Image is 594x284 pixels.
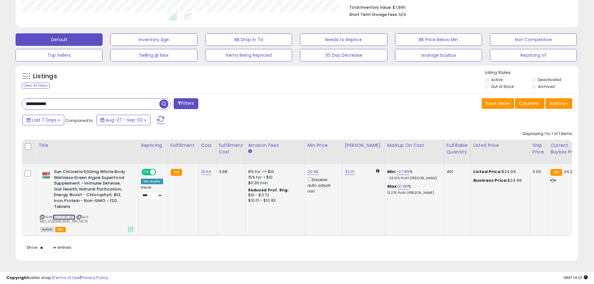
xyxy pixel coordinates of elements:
b: Total Inventory Value: [349,5,392,10]
button: Columns [515,98,544,109]
div: $24.99 [473,169,525,175]
div: Displaying 1 to 1 of 1 items [523,131,572,137]
span: All listings currently available for purchase on Amazon [40,227,54,232]
button: Save View [482,98,514,109]
button: 30 Day Decrease [300,49,387,61]
div: Fulfillment Cost [219,142,243,155]
button: Non Competitive [490,33,577,46]
div: Repricing [141,142,165,149]
h5: Listings [33,72,57,81]
span: Show: entries [27,244,71,250]
span: 24.24 [564,169,576,175]
button: Repricing of [490,49,577,61]
button: Filters [174,98,198,109]
div: Disable auto adjust min [307,176,337,194]
div: 3.68 [219,169,241,175]
button: avarage buybux [395,49,482,61]
b: Max: [387,183,398,189]
div: ASIN: [40,169,133,231]
span: | SKU: MD_029918015111_1PK_18.76 [40,214,89,224]
div: Title [38,142,136,149]
b: Reduced Prof. Rng. [248,187,289,193]
a: -27.89 [396,169,409,175]
span: Columns [519,100,539,107]
button: Needs to Reprice [300,33,387,46]
li: $7,895 [349,3,567,11]
div: Markup on Cost [387,142,441,149]
span: OFF [155,170,165,175]
label: Active [491,77,503,82]
th: The percentage added to the cost of goods (COGS) that forms the calculator for Min & Max prices. [384,140,444,164]
span: N/A [399,12,406,17]
div: $10.01 - $10.83 [248,198,300,203]
img: 41pmYJ6pPdL._SL40_.jpg [40,169,52,181]
b: Business Price: [473,177,508,183]
button: Default [16,33,103,46]
div: $24.99 [473,178,525,183]
div: Preset: [141,185,163,200]
button: Items Being Repriced [205,49,292,61]
a: Privacy Policy [81,275,108,281]
div: Clear All Filters [22,83,50,89]
a: B002F8CXBY [53,214,75,220]
span: Aug-27 - Sep-02 [106,117,143,123]
div: Min Price [307,142,340,149]
div: 0.00 [533,169,543,175]
button: Last 7 Days [22,115,64,125]
b: Sun Chlorella 500mg Whole Body Wellness Green Algae Superfood Supplement - Immune Defense, Gut He... [54,169,130,211]
div: Fulfillable Quantity [447,142,468,155]
a: 20.99 [307,169,319,175]
button: Top Sellers [16,49,103,61]
a: 21.96 [398,183,408,190]
b: Min: [387,169,397,175]
span: 2025-09-10 14:01 GMT [563,275,588,281]
b: Listed Price: [473,169,502,175]
small: FBA [550,169,562,176]
a: 19.64 [201,169,211,175]
label: Archived [538,84,555,89]
label: Out of Stock [491,84,514,89]
span: ON [142,170,150,175]
div: 401 [447,169,466,175]
span: Last 7 Days [32,117,56,123]
div: $10 - $11.72 [248,193,300,198]
div: Win BuyBox [141,179,163,184]
button: Selling @ Max [110,49,197,61]
div: 8% for <= $10 [248,169,300,175]
div: $0.30 min [248,180,300,186]
strong: Copyright [6,275,29,281]
button: BB Drop in 7d [205,33,292,46]
div: seller snap | | [6,275,108,281]
button: Inventory Age [110,33,197,46]
button: BB Price Below Min [395,33,482,46]
b: Short Term Storage Fees: [349,12,398,17]
button: Actions [545,98,572,109]
span: Compared to: [65,118,94,123]
p: 13.27% Profit [PERSON_NAME] [387,191,439,195]
span: FBA [55,227,66,232]
div: % [387,184,439,195]
div: Amazon Fees [248,142,302,149]
p: Listing States: [485,70,578,76]
p: -26.10% Profit [PERSON_NAME] [387,176,439,181]
button: Aug-27 - Sep-02 [96,115,151,125]
i: Calculated using Dynamic Max Price. [376,169,379,173]
small: Amazon Fees. [248,149,252,154]
div: Listed Price [473,142,527,149]
div: Ship Price [533,142,545,155]
div: % [387,169,439,181]
div: 15% for > $10 [248,175,300,180]
a: 32.51 [345,169,355,175]
div: [PERSON_NAME] [345,142,382,149]
div: Cost [201,142,214,149]
small: FBA [171,169,182,176]
a: Terms of Use [53,275,80,281]
label: Deactivated [538,77,561,82]
div: Current Buybox Price [550,142,582,155]
div: Fulfillment [171,142,196,149]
